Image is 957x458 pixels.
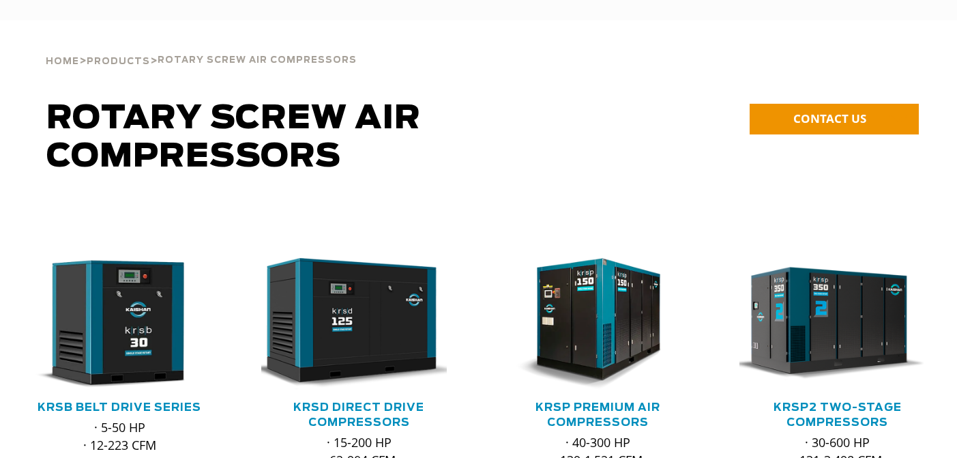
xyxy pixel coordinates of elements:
a: KRSP Premium Air Compressors [535,402,660,428]
span: Rotary Screw Air Compressors [46,102,421,173]
a: KRSD Direct Drive Compressors [293,402,424,428]
a: Products [87,55,150,67]
div: krsp150 [501,258,696,390]
img: krsp150 [490,258,686,390]
div: krsb30 [22,258,218,390]
a: KRSP2 Two-Stage Compressors [774,402,902,428]
span: Home [46,57,79,66]
a: KRSB Belt Drive Series [38,402,201,413]
span: Products [87,57,150,66]
div: krsd125 [261,258,457,390]
a: Home [46,55,79,67]
span: Rotary Screw Air Compressors [158,56,357,65]
span: CONTACT US [793,111,866,126]
div: > > [46,20,357,72]
img: krsp350 [729,258,925,390]
img: krsd125 [251,258,447,390]
div: krsp350 [739,258,935,390]
a: CONTACT US [750,104,919,134]
img: krsb30 [12,258,207,390]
